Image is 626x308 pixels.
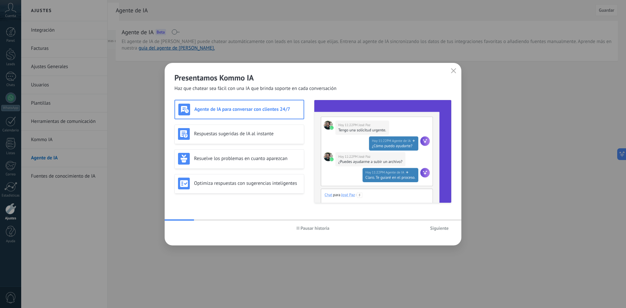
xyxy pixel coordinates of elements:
[194,180,301,186] h3: Optimiza respuestas con sugerencias inteligentes
[301,226,330,230] span: Pausar historia
[71,38,77,43] img: tab_keywords_by_traffic_grey.svg
[18,10,32,16] div: v 4.0.25
[35,38,50,43] div: Dominio
[17,17,73,22] div: Dominio: [DOMAIN_NAME]
[194,131,301,137] h3: Respuestas sugeridas de IA al instante
[79,38,102,43] div: Palabras clave
[194,106,300,112] h3: Agente de IA para conversar con clientes 24/7
[427,223,452,233] button: Siguiente
[10,17,16,22] img: website_grey.svg
[194,155,301,162] h3: Resuelve los problemas en cuanto aparezcan
[294,223,333,233] button: Pausar historia
[10,10,16,16] img: logo_orange.svg
[27,38,33,43] img: tab_domain_overview_orange.svg
[174,73,452,83] h2: Presentamos Kommo IA
[174,85,336,92] span: Haz que chatear sea fácil con una IA que brinda soporte en cada conversación
[430,226,449,230] span: Siguiente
